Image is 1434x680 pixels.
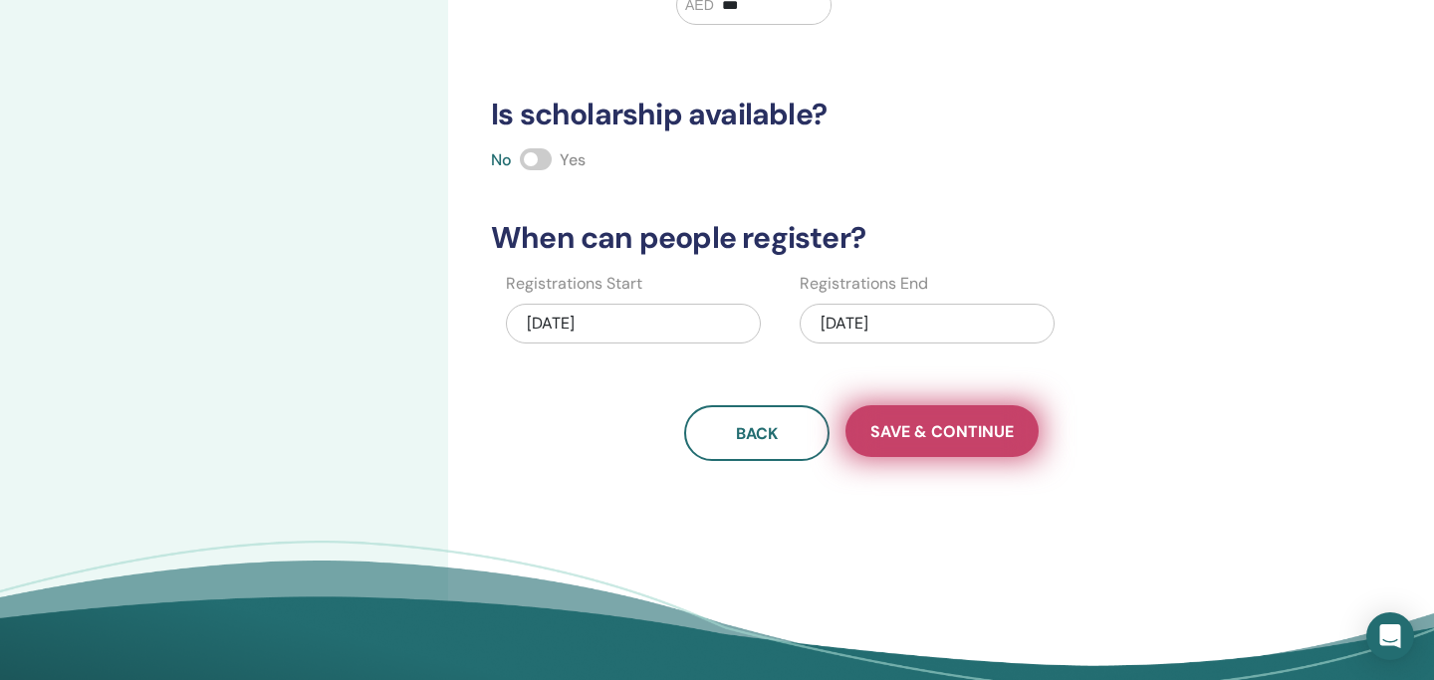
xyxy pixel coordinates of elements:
span: No [491,149,512,170]
div: [DATE] [800,304,1055,343]
h3: When can people register? [479,220,1244,256]
div: [DATE] [506,304,761,343]
button: Back [684,405,830,461]
span: Save & Continue [870,421,1014,442]
label: Registrations Start [506,272,642,296]
button: Save & Continue [845,405,1039,457]
h3: Is scholarship available? [479,97,1244,132]
span: Back [736,423,778,444]
label: Registrations End [800,272,928,296]
div: Open Intercom Messenger [1366,612,1414,660]
span: Yes [560,149,586,170]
